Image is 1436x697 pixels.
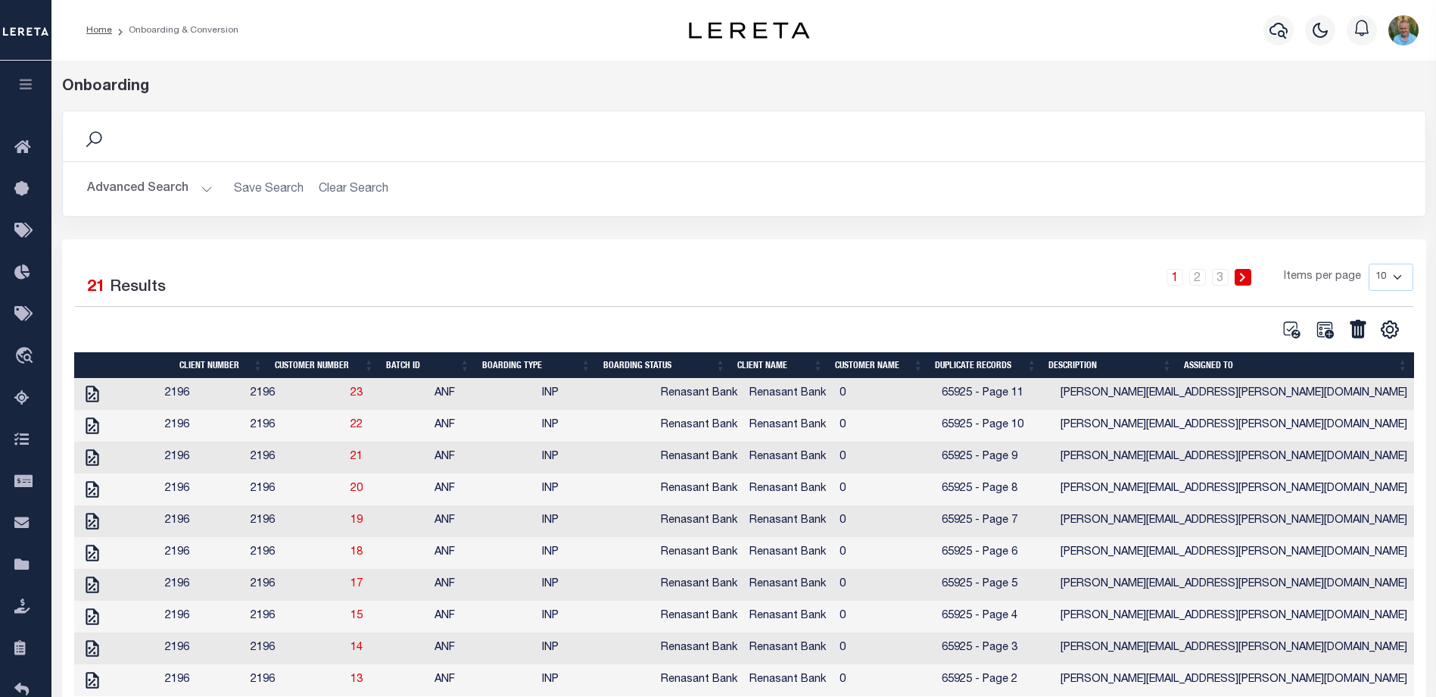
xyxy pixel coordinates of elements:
th: Description: activate to sort column ascending [1042,352,1178,378]
td: ANF [428,378,535,410]
span: Items per page [1284,269,1361,286]
td: 2196 [159,664,245,696]
td: Renasant Bank [743,442,833,474]
td: [PERSON_NAME][EMAIL_ADDRESS][PERSON_NAME][DOMAIN_NAME] [1054,410,1413,442]
td: INP [536,505,655,537]
td: Renasant Bank [655,601,743,633]
td: 0 [833,410,936,442]
td: Renasant Bank [743,410,833,442]
td: [PERSON_NAME][EMAIL_ADDRESS][PERSON_NAME][DOMAIN_NAME] [1054,474,1413,505]
td: 65925 - Page 7 [936,505,1055,537]
td: 2196 [159,569,245,601]
td: Renasant Bank [655,505,743,537]
td: Renasant Bank [655,569,743,601]
td: 65925 - Page 4 [936,601,1055,633]
td: Renasant Bank [655,474,743,505]
th: Customer Name: activate to sort column ascending [829,352,929,378]
a: 15 [350,611,363,621]
td: ANF [428,601,535,633]
td: Renasant Bank [743,505,833,537]
a: 18 [350,547,363,558]
td: 2196 [245,601,344,633]
a: 19 [350,515,363,526]
td: Renasant Bank [655,378,743,410]
td: 65925 - Page 6 [936,537,1055,569]
td: 0 [833,442,936,474]
td: ANF [428,633,535,664]
td: Renasant Bank [743,601,833,633]
td: 0 [833,633,936,664]
td: 65925 - Page 2 [936,664,1055,696]
th: Client Name: activate to sort column ascending [731,352,829,378]
td: INP [536,442,655,474]
td: INP [536,633,655,664]
td: [PERSON_NAME][EMAIL_ADDRESS][PERSON_NAME][DOMAIN_NAME] [1054,537,1413,569]
td: 2196 [159,474,245,505]
td: 0 [833,505,936,537]
td: 2196 [159,537,245,569]
td: [PERSON_NAME][EMAIL_ADDRESS][PERSON_NAME][DOMAIN_NAME] [1054,569,1413,601]
td: ANF [428,410,535,442]
td: 65925 - Page 9 [936,442,1055,474]
th: Assigned To: activate to sort column ascending [1178,352,1413,378]
td: 2196 [245,378,344,410]
td: [PERSON_NAME][EMAIL_ADDRESS][PERSON_NAME][DOMAIN_NAME] [1054,633,1413,664]
div: Onboarding [62,76,1426,98]
td: ANF [428,664,535,696]
td: Renasant Bank [743,474,833,505]
a: 3 [1212,269,1229,286]
td: 2196 [245,664,344,696]
label: Results [110,276,166,300]
td: Renasant Bank [743,378,833,410]
td: Renasant Bank [743,633,833,664]
a: 21 [350,452,363,462]
td: INP [536,378,655,410]
td: Renasant Bank [655,537,743,569]
td: INP [536,474,655,505]
a: 22 [350,420,363,430]
td: 2196 [245,474,344,505]
li: Onboarding & Conversion [112,23,238,37]
td: 2196 [159,378,245,410]
td: 65925 - Page 3 [936,633,1055,664]
td: Renasant Bank [655,410,743,442]
a: 23 [350,388,363,399]
td: 0 [833,474,936,505]
td: 0 [833,537,936,569]
th: Boarding Type: activate to sort column ascending [476,352,597,378]
td: 2196 [159,505,245,537]
th: Client Number: activate to sort column ascending [173,352,269,378]
a: 17 [350,579,363,589]
td: 2196 [159,601,245,633]
td: Renasant Bank [655,664,743,696]
td: 65925 - Page 10 [936,410,1055,442]
td: 0 [833,664,936,696]
td: 65925 - Page 8 [936,474,1055,505]
th: Boarding Status: activate to sort column ascending [597,352,732,378]
td: ANF [428,569,535,601]
td: 2196 [159,442,245,474]
td: INP [536,410,655,442]
td: Renasant Bank [743,569,833,601]
td: [PERSON_NAME][EMAIL_ADDRESS][PERSON_NAME][DOMAIN_NAME] [1054,378,1413,410]
a: 2 [1189,269,1206,286]
td: 2196 [245,505,344,537]
th: Customer Number: activate to sort column ascending [269,352,380,378]
td: INP [536,569,655,601]
td: [PERSON_NAME][EMAIL_ADDRESS][PERSON_NAME][DOMAIN_NAME] [1054,442,1413,474]
td: ANF [428,505,535,537]
th: Duplicate Records: activate to sort column ascending [929,352,1042,378]
td: 2196 [245,537,344,569]
button: Advanced Search [87,174,213,204]
td: Renasant Bank [743,537,833,569]
td: 0 [833,378,936,410]
td: 0 [833,569,936,601]
td: INP [536,601,655,633]
td: Renasant Bank [655,633,743,664]
td: [PERSON_NAME][EMAIL_ADDRESS][PERSON_NAME][DOMAIN_NAME] [1054,505,1413,537]
td: ANF [428,537,535,569]
td: [PERSON_NAME][EMAIL_ADDRESS][PERSON_NAME][DOMAIN_NAME] [1054,601,1413,633]
td: 2196 [159,633,245,664]
td: 2196 [245,410,344,442]
td: 65925 - Page 11 [936,378,1055,410]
